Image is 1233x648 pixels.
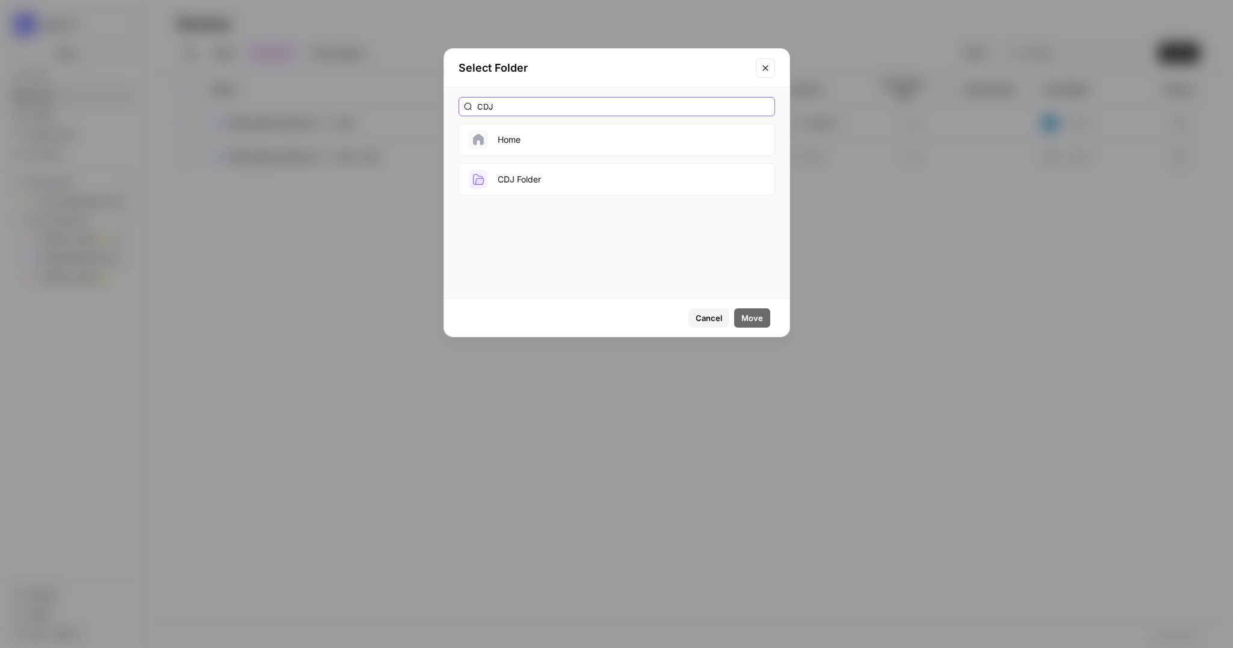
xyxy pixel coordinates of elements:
[756,58,775,78] button: Close modal
[734,308,770,328] button: Move
[459,60,749,76] h2: Select Folder
[459,123,775,156] button: Home
[477,101,770,113] input: Search Folders
[688,308,729,328] button: Cancel
[696,312,722,324] span: Cancel
[459,163,775,196] button: CDJ Folder
[741,312,763,324] span: Move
